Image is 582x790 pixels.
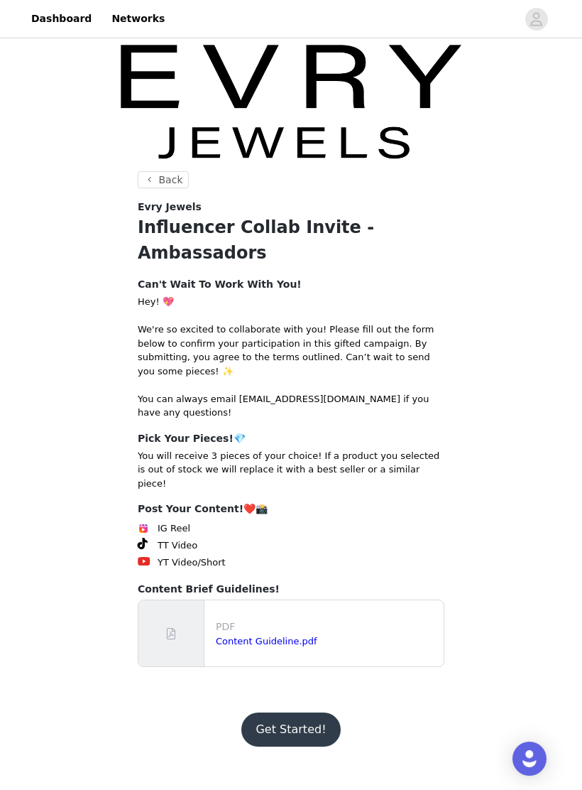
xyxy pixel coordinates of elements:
[158,556,226,570] span: YT Video/Short
[138,323,444,378] p: We're so excited to collaborate with you! Please fill out the form below to confirm your particip...
[138,171,189,188] button: Back
[216,619,438,634] p: PDF
[216,636,317,646] a: Content Guideline.pdf
[138,523,149,534] img: Instagram Reels Icon
[158,539,197,553] span: TT Video
[138,392,444,420] div: You can always email [EMAIL_ADDRESS][DOMAIN_NAME] if you have any questions!
[23,3,100,35] a: Dashboard
[512,742,547,776] div: Open Intercom Messenger
[138,582,444,597] h4: Content Brief Guidelines!
[138,215,444,266] h1: Influencer Collab Invite - Ambassadors
[138,449,444,491] p: You will receive 3 pieces of your choice! If a product you selected is out of stock we will repla...
[121,41,461,160] img: campaign image
[103,3,173,35] a: Networks
[138,431,444,446] h4: Pick Your Pieces!💎
[138,295,444,309] p: Hey! 💖
[158,521,190,536] span: IG Reel
[529,8,543,31] div: avatar
[138,277,444,292] h4: Can't Wait To Work With You!
[138,502,444,516] h4: Post Your Content!❤️📸
[241,713,340,747] button: Get Started!
[138,200,202,215] span: Evry Jewels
